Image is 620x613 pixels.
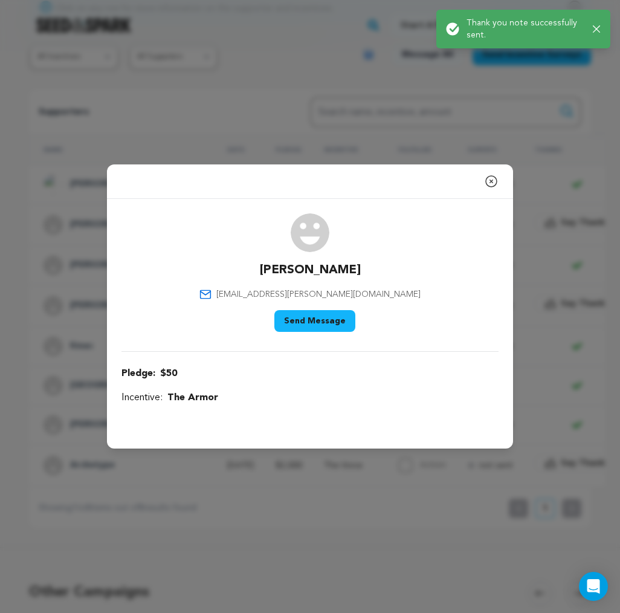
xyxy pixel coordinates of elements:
span: $50 [160,366,177,381]
button: Send Message [274,310,355,332]
img: user.png [291,213,329,252]
span: [EMAIL_ADDRESS][PERSON_NAME][DOMAIN_NAME] [216,288,421,300]
p: Thank you note successfully sent. [467,17,583,41]
span: Incentive: [121,391,163,405]
span: Pledge: [121,366,155,381]
div: Open Intercom Messenger [579,572,608,601]
p: [PERSON_NAME] [260,262,361,279]
span: The Armor [167,391,218,405]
